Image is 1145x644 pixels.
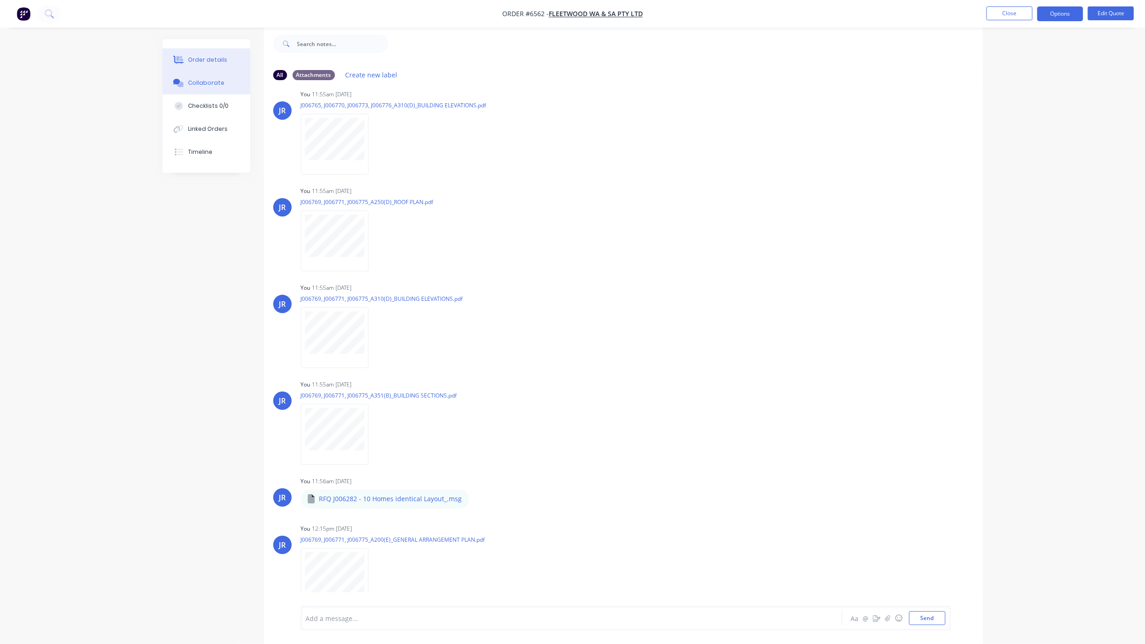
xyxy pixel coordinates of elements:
div: All [273,70,287,80]
div: JR [279,299,286,310]
p: J006769, J006771, J006775_A250(D)_ROOF PLAN.pdf [301,198,434,206]
div: You [301,187,311,195]
div: Collaborate [188,79,224,87]
div: Attachments [293,70,335,80]
input: Search notes... [297,35,388,53]
p: J006769, J006771, J006775_A200(E)_GENERAL ARRANGEMENT PLAN.pdf [301,536,485,544]
div: You [301,90,311,99]
button: ☺ [893,613,904,624]
div: 11:55am [DATE] [312,90,352,99]
p: J006765, J006770, J006773, J006776_A310(D)_BUILDING ELEVATIONS.pdf [301,101,487,109]
div: JR [279,395,286,406]
button: Create new label [341,69,402,81]
div: 12:15pm [DATE] [312,525,352,533]
button: Options [1037,6,1083,21]
div: You [301,284,311,292]
img: Factory [17,7,30,21]
div: 11:56am [DATE] [312,477,352,486]
div: 11:55am [DATE] [312,381,352,389]
div: You [301,525,311,533]
button: Order details [163,48,250,71]
span: Order #6562 - [502,10,549,18]
button: @ [860,613,871,624]
div: You [301,381,311,389]
div: 11:55am [DATE] [312,187,352,195]
div: Order details [188,56,227,64]
div: JR [279,202,286,213]
div: You [301,477,311,486]
button: Edit Quote [1088,6,1134,20]
div: Checklists 0/0 [188,102,229,110]
button: Timeline [163,141,250,164]
button: Aa [849,613,860,624]
div: 11:55am [DATE] [312,284,352,292]
div: Linked Orders [188,125,228,133]
button: Linked Orders [163,117,250,141]
div: JR [279,539,286,550]
button: Close [986,6,1033,20]
p: J006769, J006771, J006775_A351(B)_BUILDING SECTIONS.pdf [301,392,457,399]
div: Timeline [188,148,212,156]
div: JR [279,492,286,503]
p: J006769, J006771, J006775_A310(D)_BUILDING ELEVATIONS.pdf [301,295,463,303]
button: Send [909,611,945,625]
button: Checklists 0/0 [163,94,250,117]
p: RFQ J006282 - 10 Homes identical Layout_.msg [319,494,462,503]
button: Collaborate [163,71,250,94]
div: JR [279,105,286,116]
a: Fleetwood WA & SA Pty Ltd [549,10,643,18]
